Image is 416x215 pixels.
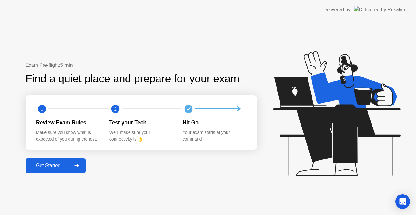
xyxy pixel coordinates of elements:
[182,119,246,127] div: Hit Go
[26,62,257,69] div: Exam Pre-flight:
[26,158,86,173] button: Get Started
[41,106,43,112] text: 1
[60,63,73,68] b: 5 min
[27,163,69,168] div: Get Started
[323,6,351,13] div: Delivered by
[395,194,410,209] div: Open Intercom Messenger
[109,129,173,142] div: We’ll make sure your connectivity is 👌
[26,71,240,87] div: Find a quiet place and prepare for your exam
[354,6,405,13] img: Delivered by Rosalyn
[114,106,117,112] text: 2
[36,129,100,142] div: Make sure you know what is expected of you during the test.
[36,119,100,127] div: Review Exam Rules
[182,129,246,142] div: Your exam starts at your command
[109,119,173,127] div: Test your Tech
